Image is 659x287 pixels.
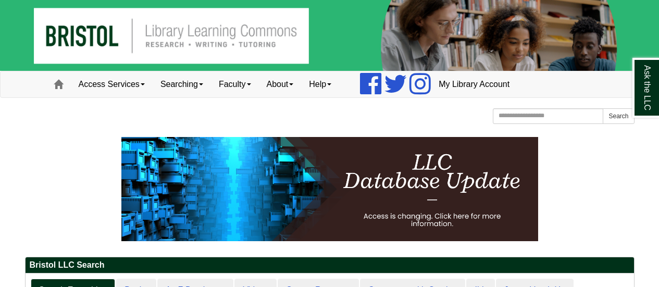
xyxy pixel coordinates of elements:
[71,71,153,97] a: Access Services
[301,71,339,97] a: Help
[259,71,302,97] a: About
[431,71,517,97] a: My Library Account
[211,71,259,97] a: Faculty
[153,71,211,97] a: Searching
[26,257,634,273] h2: Bristol LLC Search
[121,137,538,241] img: HTML tutorial
[603,108,634,124] button: Search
